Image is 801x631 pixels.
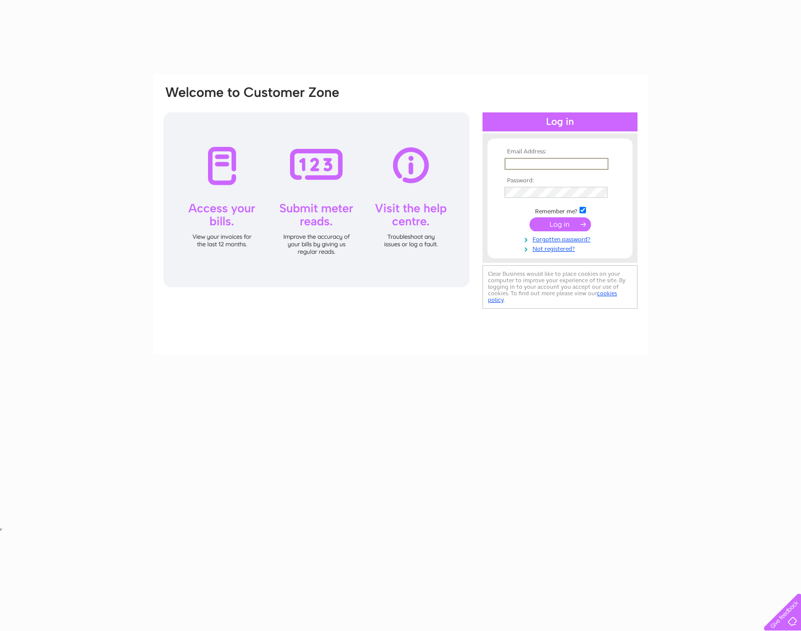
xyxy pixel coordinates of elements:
[502,148,618,155] th: Email Address:
[504,234,618,243] a: Forgotten password?
[482,265,637,309] div: Clear Business would like to place cookies on your computer to improve your experience of the sit...
[502,177,618,184] th: Password:
[488,290,617,303] a: cookies policy
[502,205,618,215] td: Remember me?
[504,243,618,253] a: Not registered?
[529,217,591,231] input: Submit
